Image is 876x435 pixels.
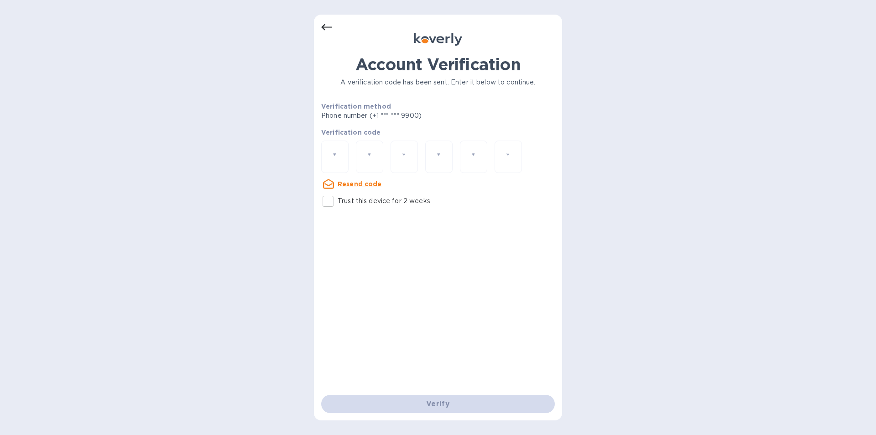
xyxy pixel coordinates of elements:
p: Trust this device for 2 weeks [338,196,430,206]
u: Resend code [338,180,382,188]
h1: Account Verification [321,55,555,74]
p: A verification code has been sent. Enter it below to continue. [321,78,555,87]
p: Phone number (+1 *** *** 9900) [321,111,491,121]
p: Verification code [321,128,555,137]
b: Verification method [321,103,391,110]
